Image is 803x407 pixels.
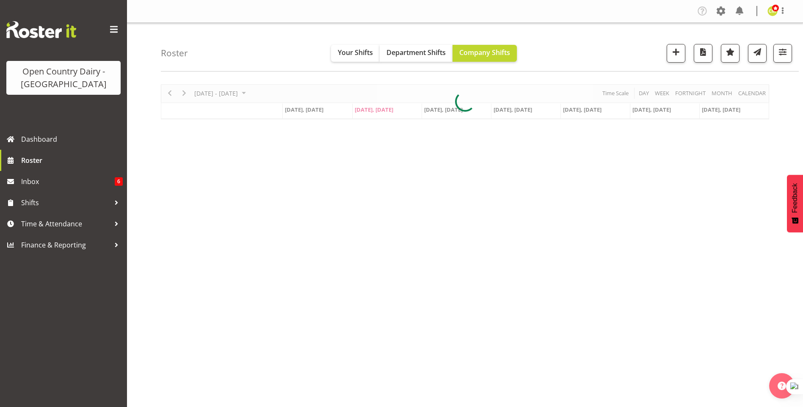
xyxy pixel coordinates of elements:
span: Feedback [791,183,799,213]
span: 6 [115,177,123,186]
span: Finance & Reporting [21,239,110,251]
img: corey-millan10439.jpg [767,6,778,16]
button: Your Shifts [331,45,380,62]
span: Dashboard [21,133,123,146]
button: Add a new shift [667,44,685,63]
img: help-xxl-2.png [778,382,786,390]
span: Shifts [21,196,110,209]
span: Department Shifts [386,48,446,57]
img: Rosterit website logo [6,21,76,38]
button: Company Shifts [453,45,517,62]
button: Department Shifts [380,45,453,62]
button: Highlight an important date within the roster. [721,44,740,63]
div: Open Country Dairy - [GEOGRAPHIC_DATA] [15,65,112,91]
span: Your Shifts [338,48,373,57]
button: Filter Shifts [773,44,792,63]
span: Roster [21,154,123,167]
button: Download a PDF of the roster according to the set date range. [694,44,712,63]
span: Inbox [21,175,115,188]
button: Feedback - Show survey [787,175,803,232]
span: Company Shifts [459,48,510,57]
span: Time & Attendance [21,217,110,230]
h4: Roster [161,48,188,58]
button: Send a list of all shifts for the selected filtered period to all rostered employees. [748,44,767,63]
